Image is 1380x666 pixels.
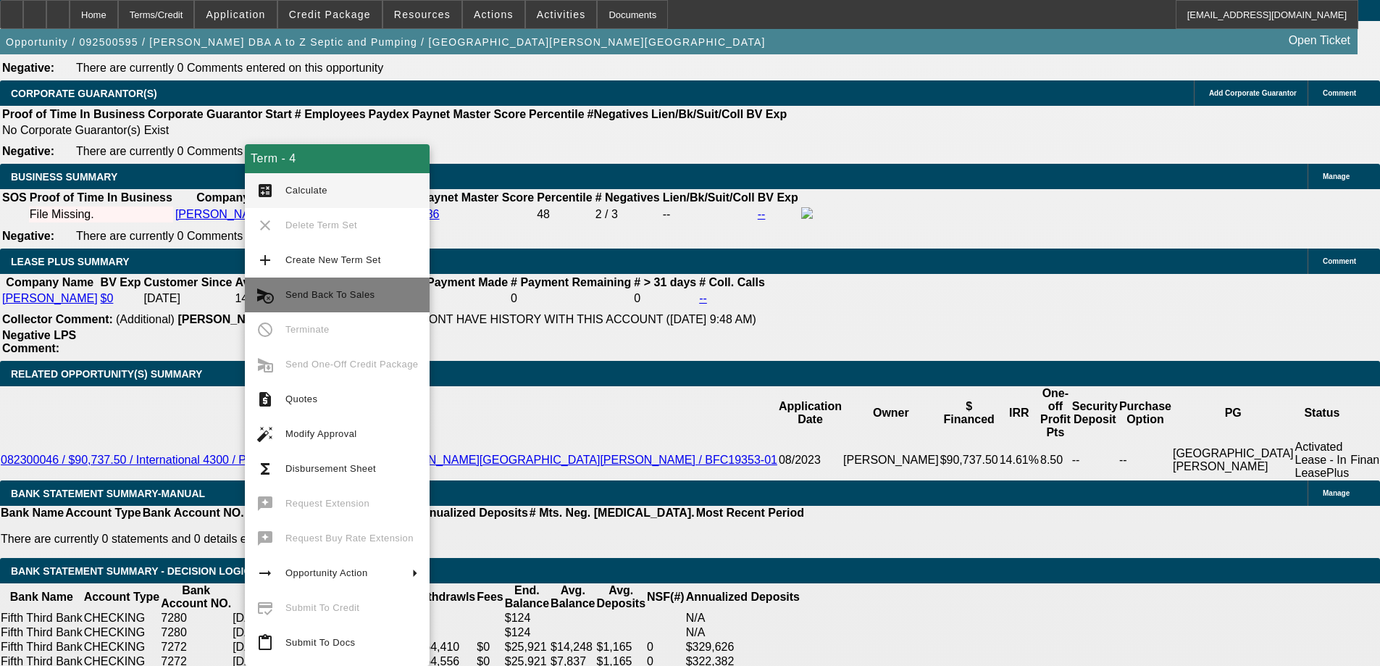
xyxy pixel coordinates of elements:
b: Paydex [369,108,409,120]
button: Credit Package [278,1,382,28]
span: Disbursement Sheet [285,463,376,474]
span: There are currently 0 Comments entered on this opportunity [76,62,383,74]
b: # Payment Remaining [511,276,631,288]
td: $25,921 [504,640,550,654]
td: 1 [417,291,509,306]
th: Security Deposit [1071,386,1118,440]
b: Negative LPS Comment: [2,329,76,354]
span: Calculate [285,185,327,196]
p: There are currently 0 statements and 0 details entered on this opportunity [1,533,804,546]
th: SOS [1,191,28,205]
span: Opportunity Action [285,567,368,578]
a: -- [758,208,766,220]
span: There are currently 0 Comments entered on this opportunity [76,145,383,157]
b: BV Exp [746,108,787,120]
th: Bank Account NO. [160,583,232,611]
span: Bank Statement Summary - Decision Logic [11,565,251,577]
th: # Mts. Neg. [MEDICAL_DATA]. [529,506,695,520]
b: Percentile [529,108,584,120]
th: Proof of Time In Business [1,107,146,122]
td: 08/2023 [778,440,842,480]
span: Comment [1323,89,1356,97]
span: THIS IS A SOLD LEASE, I DONT HAVE HISTORY WITH THIS ACCOUNT ([DATE] 9:48 AM) [282,313,756,325]
b: # Employees [295,108,366,120]
th: Proof of Time In Business [29,191,173,205]
b: # > 31 days [634,276,696,288]
b: Company [196,191,249,204]
span: Create New Term Set [285,254,381,265]
td: $1,165 [595,640,646,654]
td: 0 [646,640,685,654]
th: One-off Profit Pts [1040,386,1071,440]
span: Comment [1323,257,1356,265]
span: Application [206,9,265,20]
b: Company Name [6,276,93,288]
span: Manage [1323,172,1350,180]
td: 7280 [160,611,232,625]
th: PG [1172,386,1295,440]
td: N/A [685,625,800,640]
b: Avg. IRR [235,276,283,288]
th: Annualized Deposits [685,583,800,611]
th: Avg. Balance [550,583,595,611]
td: [DATE] - [DATE] [232,625,317,640]
a: [PERSON_NAME] [2,292,98,304]
b: # Coll. Calls [699,276,765,288]
mat-icon: request_quote [256,391,274,408]
span: BUSINESS SUMMARY [11,171,117,183]
span: Manage [1323,489,1350,497]
img: facebook-icon.png [801,207,813,219]
b: # Payment Made [417,276,508,288]
span: Opportunity / 092500595 / [PERSON_NAME] DBA A to Z Septic and Pumping / [GEOGRAPHIC_DATA][PERSON_... [6,36,766,48]
td: [PERSON_NAME] [842,440,940,480]
span: Resources [394,9,451,20]
th: Withdrawls [413,583,476,611]
td: -- [1071,440,1118,480]
button: Actions [463,1,524,28]
div: Term - 4 [245,144,430,173]
div: 2 / 3 [595,208,660,221]
td: -$64,410 [413,640,476,654]
b: Negative: [2,145,54,157]
b: #Negatives [587,108,649,120]
span: Actions [474,9,514,20]
button: Resources [383,1,461,28]
td: CHECKING [83,625,161,640]
th: Purchase Option [1118,386,1172,440]
td: $90,737.50 [940,440,999,480]
b: BV Exp [101,276,141,288]
th: IRR [999,386,1040,440]
span: Add Corporate Guarantor [1209,89,1297,97]
b: Percentile [537,191,592,204]
th: Bank Account NO. [142,506,245,520]
mat-icon: cancel_schedule_send [256,286,274,304]
td: [DATE] - [DATE] [232,611,317,625]
td: 14.61% [999,440,1040,480]
span: RELATED OPPORTUNITY(S) SUMMARY [11,368,202,380]
td: $124 [504,625,550,640]
th: $ Financed [940,386,999,440]
span: CORPORATE GUARANTOR(S) [11,88,157,99]
td: 14.61% [234,291,283,306]
td: -- [1118,440,1172,480]
th: Most Recent Period [695,506,805,520]
th: Annualized Deposits [413,506,528,520]
b: Corporate Guarantor [148,108,262,120]
td: 0 [633,291,697,306]
b: # Negatives [595,191,660,204]
td: N/A [685,611,800,625]
th: End. Balance [504,583,550,611]
td: 0 [510,291,632,306]
td: [DATE] - [DATE] [232,640,317,654]
td: [DATE] [143,291,233,306]
th: NSF(#) [646,583,685,611]
a: -- [699,292,707,304]
th: Account Type [64,506,142,520]
td: $124 [504,611,550,625]
a: Open Ticket [1283,28,1356,53]
td: $14,248 [550,640,595,654]
mat-icon: content_paste [256,634,274,652]
th: Avg. Deposits [595,583,646,611]
a: 686 [420,208,440,220]
b: Paynet Master Score [412,108,526,120]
